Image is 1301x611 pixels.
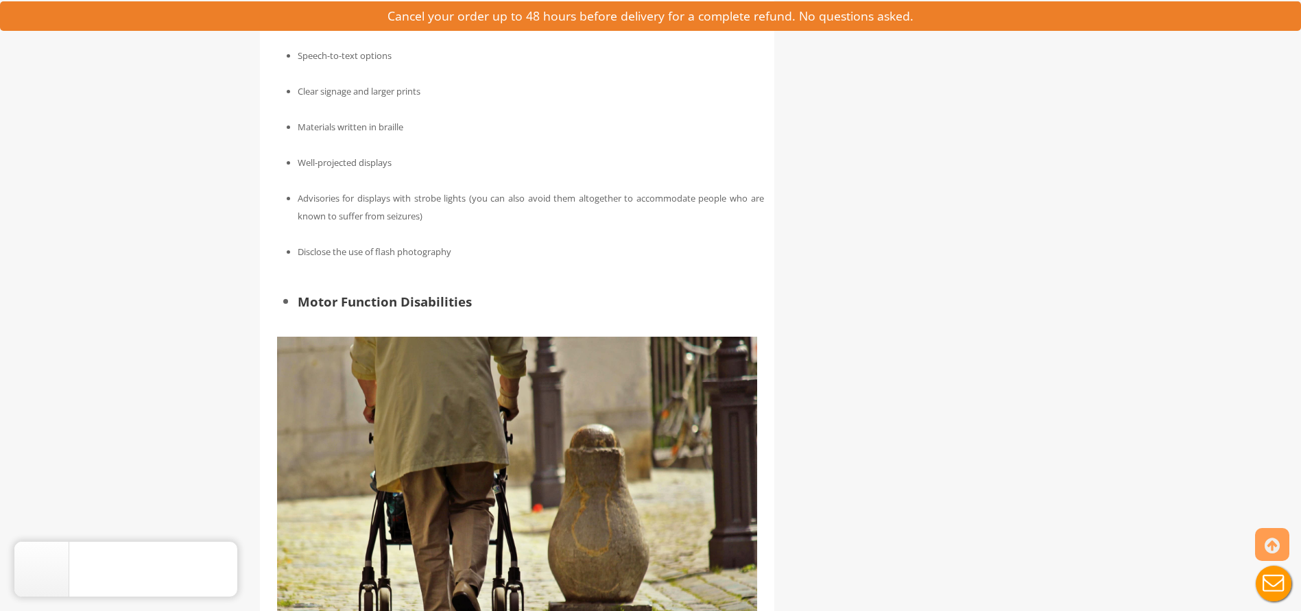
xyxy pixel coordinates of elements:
[298,154,764,171] li: Well-projected displays
[298,243,764,261] li: Disclose the use of flash photography
[1246,556,1301,611] button: Live Chat
[298,82,764,100] li: Clear signage and larger prints
[298,118,764,136] li: Materials written in braille
[298,293,472,310] strong: Motor Function Disabilities
[298,47,764,64] li: Speech-to-text options
[298,189,764,225] li: Advisories for displays with strobe lights (you can also avoid them altogether to accommodate peo...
